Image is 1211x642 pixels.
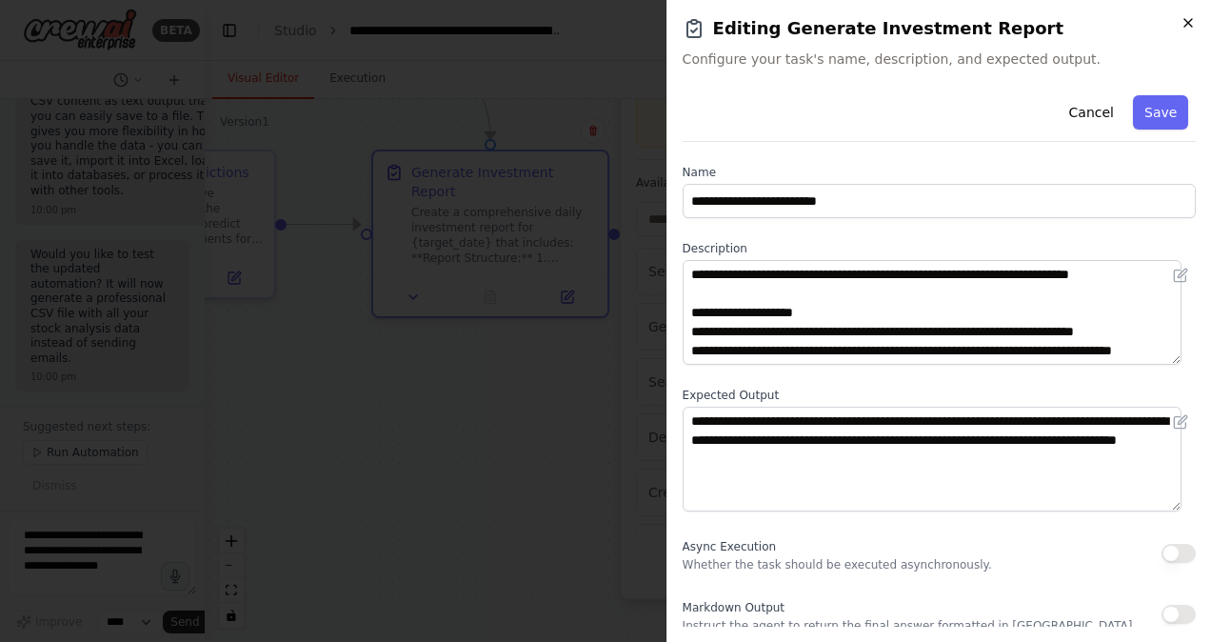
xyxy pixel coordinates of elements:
[683,618,1133,633] p: Instruct the agent to return the final answer formatted in [GEOGRAPHIC_DATA]
[683,15,1196,42] h2: Editing Generate Investment Report
[683,165,1196,180] label: Name
[1057,95,1124,130] button: Cancel
[683,388,1196,403] label: Expected Output
[683,241,1196,256] label: Description
[1133,95,1188,130] button: Save
[1169,264,1192,287] button: Open in editor
[683,50,1196,69] span: Configure your task's name, description, and expected output.
[683,540,776,553] span: Async Execution
[1169,411,1192,433] button: Open in editor
[683,601,784,614] span: Markdown Output
[683,557,992,572] p: Whether the task should be executed asynchronously.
